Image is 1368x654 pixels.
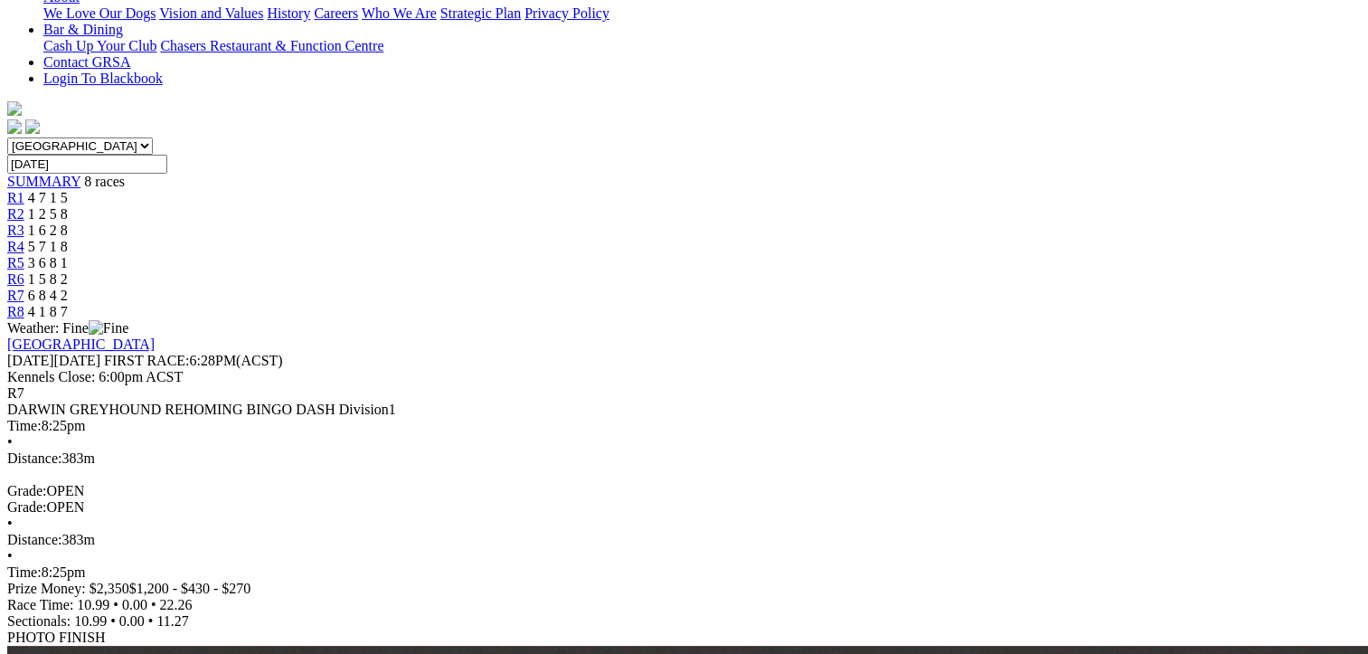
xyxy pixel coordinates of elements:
span: • [148,613,154,629]
span: • [151,597,156,612]
div: 383m [7,532,1361,548]
a: Cash Up Your Club [43,38,156,53]
a: R3 [7,223,24,238]
a: R8 [7,304,24,319]
a: [GEOGRAPHIC_DATA] [7,336,155,352]
a: SUMMARY [7,174,80,189]
span: 5 7 1 8 [28,239,68,254]
a: We Love Our Dogs [43,5,156,21]
span: Weather: Fine [7,320,128,336]
a: Contact GRSA [43,54,130,70]
span: R7 [7,385,24,401]
div: Bar & Dining [43,38,1361,54]
span: FIRST RACE: [104,353,189,368]
div: OPEN [7,483,1361,499]
a: Vision and Values [159,5,263,21]
span: $1,200 - $430 - $270 [129,581,251,596]
a: R5 [7,255,24,270]
span: 3 6 8 1 [28,255,68,270]
div: Kennels Close: 6:00pm ACST [7,369,1361,385]
span: 22.26 [160,597,193,612]
img: twitter.svg [25,119,40,134]
a: R2 [7,206,24,222]
span: 10.99 [74,613,107,629]
span: 1 6 2 8 [28,223,68,238]
div: 383m [7,450,1361,467]
span: • [113,597,118,612]
img: Fine [89,320,128,336]
span: 1 2 5 8 [28,206,68,222]
span: [DATE] [7,353,54,368]
span: 0.00 [122,597,147,612]
span: 1 5 8 2 [28,271,68,287]
a: Bar & Dining [43,22,123,37]
span: 0.00 [119,613,145,629]
a: R1 [7,190,24,205]
div: 8:25pm [7,564,1361,581]
a: Privacy Policy [524,5,609,21]
a: Strategic Plan [440,5,521,21]
span: 6:28PM(ACST) [104,353,283,368]
a: Careers [314,5,358,21]
div: 8:25pm [7,418,1361,434]
div: About [43,5,1361,22]
span: PHOTO FINISH [7,630,106,645]
a: R4 [7,239,24,254]
span: • [110,613,116,629]
span: 6 8 4 2 [28,288,68,303]
span: [DATE] [7,353,100,368]
span: 10.99 [77,597,109,612]
span: • [7,434,13,450]
a: Who We Are [362,5,437,21]
span: Sectionals: [7,613,71,629]
a: R7 [7,288,24,303]
div: DARWIN GREYHOUND REHOMING BINGO DASH Division1 [7,402,1361,418]
span: • [7,516,13,531]
img: facebook.svg [7,119,22,134]
span: 4 7 1 5 [28,190,68,205]
span: Time: [7,418,42,433]
div: Prize Money: $2,350 [7,581,1361,597]
span: Race Time: [7,597,73,612]
span: Distance: [7,450,61,466]
span: 11.27 [156,613,188,629]
a: R6 [7,271,24,287]
a: Chasers Restaurant & Function Centre [160,38,383,53]
span: 4 1 8 7 [28,304,68,319]
span: Grade: [7,483,47,498]
input: Select date [7,155,167,174]
span: 8 races [84,174,125,189]
div: OPEN [7,499,1361,516]
a: Login To Blackbook [43,71,163,86]
span: Distance: [7,532,61,547]
span: Grade: [7,499,47,515]
span: • [7,548,13,564]
a: History [267,5,310,21]
img: logo-grsa-white.png [7,101,22,116]
span: Time: [7,564,42,580]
